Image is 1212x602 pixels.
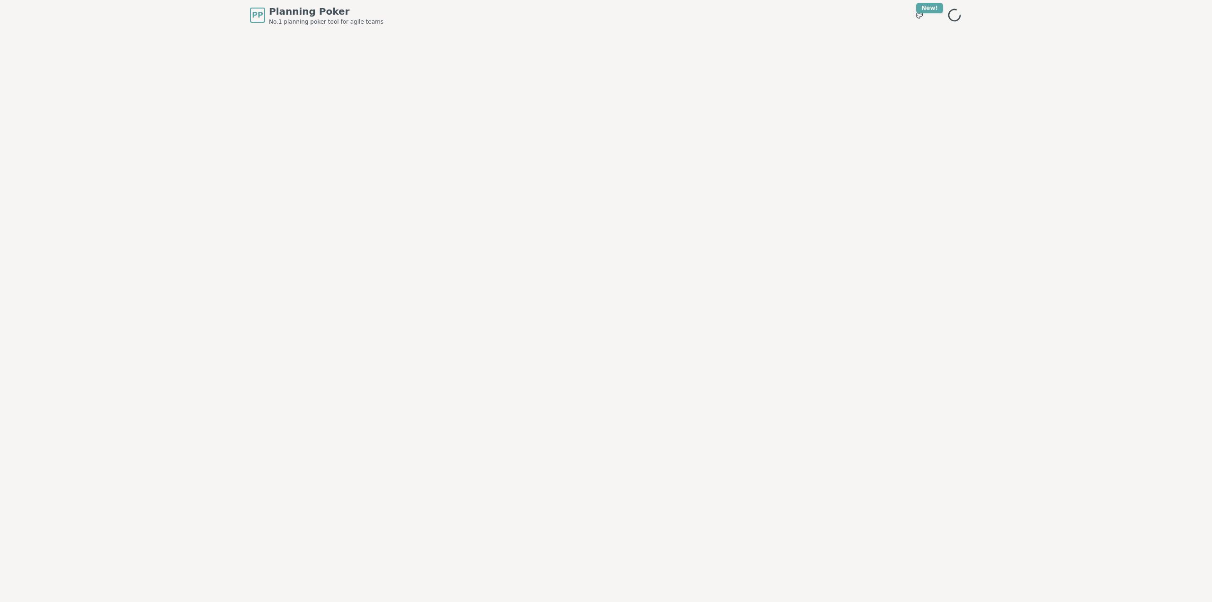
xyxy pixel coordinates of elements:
span: Planning Poker [269,5,383,18]
span: PP [252,9,263,21]
span: No.1 planning poker tool for agile teams [269,18,383,26]
button: New! [911,7,928,24]
a: PPPlanning PokerNo.1 planning poker tool for agile teams [250,5,383,26]
div: New! [916,3,943,13]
